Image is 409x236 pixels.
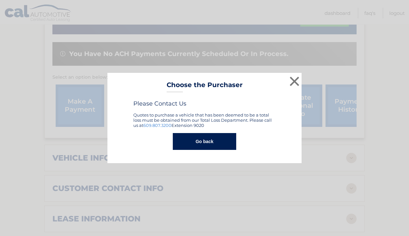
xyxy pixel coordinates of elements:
button: × [288,75,301,88]
a: 609.807.3200 [143,123,171,128]
h3: Choose the Purchaser [167,81,243,92]
h4: Please Contact Us [133,100,276,107]
div: Quotes to purchase a vehicle that has been deemed to be a total loss must be obtained from our To... [133,100,276,128]
button: Go back [173,133,236,150]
